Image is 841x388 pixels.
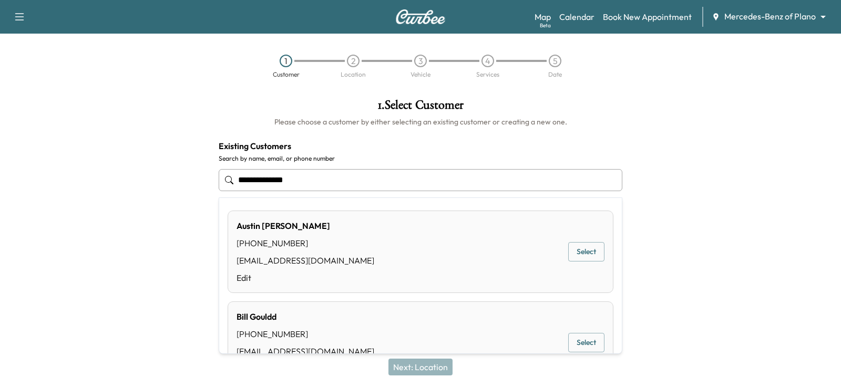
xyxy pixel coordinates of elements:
[219,117,622,127] h6: Please choose a customer by either selecting an existing customer or creating a new one.
[237,310,374,323] div: Bill Gouldd
[395,9,446,24] img: Curbee Logo
[219,154,622,163] label: Search by name, email, or phone number
[535,11,551,23] a: MapBeta
[237,271,374,284] a: Edit
[481,55,494,67] div: 4
[219,140,622,152] h4: Existing Customers
[568,242,604,261] button: Select
[414,55,427,67] div: 3
[568,333,604,352] button: Select
[559,11,594,23] a: Calendar
[540,22,551,29] div: Beta
[237,328,374,340] div: [PHONE_NUMBER]
[273,71,300,78] div: Customer
[237,345,374,358] div: [EMAIL_ADDRESS][DOMAIN_NAME]
[280,55,292,67] div: 1
[219,99,622,117] h1: 1 . Select Customer
[476,71,499,78] div: Services
[724,11,816,23] span: Mercedes-Benz of Plano
[603,11,692,23] a: Book New Appointment
[411,71,430,78] div: Vehicle
[237,219,374,232] div: Austin [PERSON_NAME]
[237,237,374,249] div: [PHONE_NUMBER]
[341,71,366,78] div: Location
[548,71,562,78] div: Date
[549,55,561,67] div: 5
[237,254,374,267] div: [EMAIL_ADDRESS][DOMAIN_NAME]
[347,55,360,67] div: 2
